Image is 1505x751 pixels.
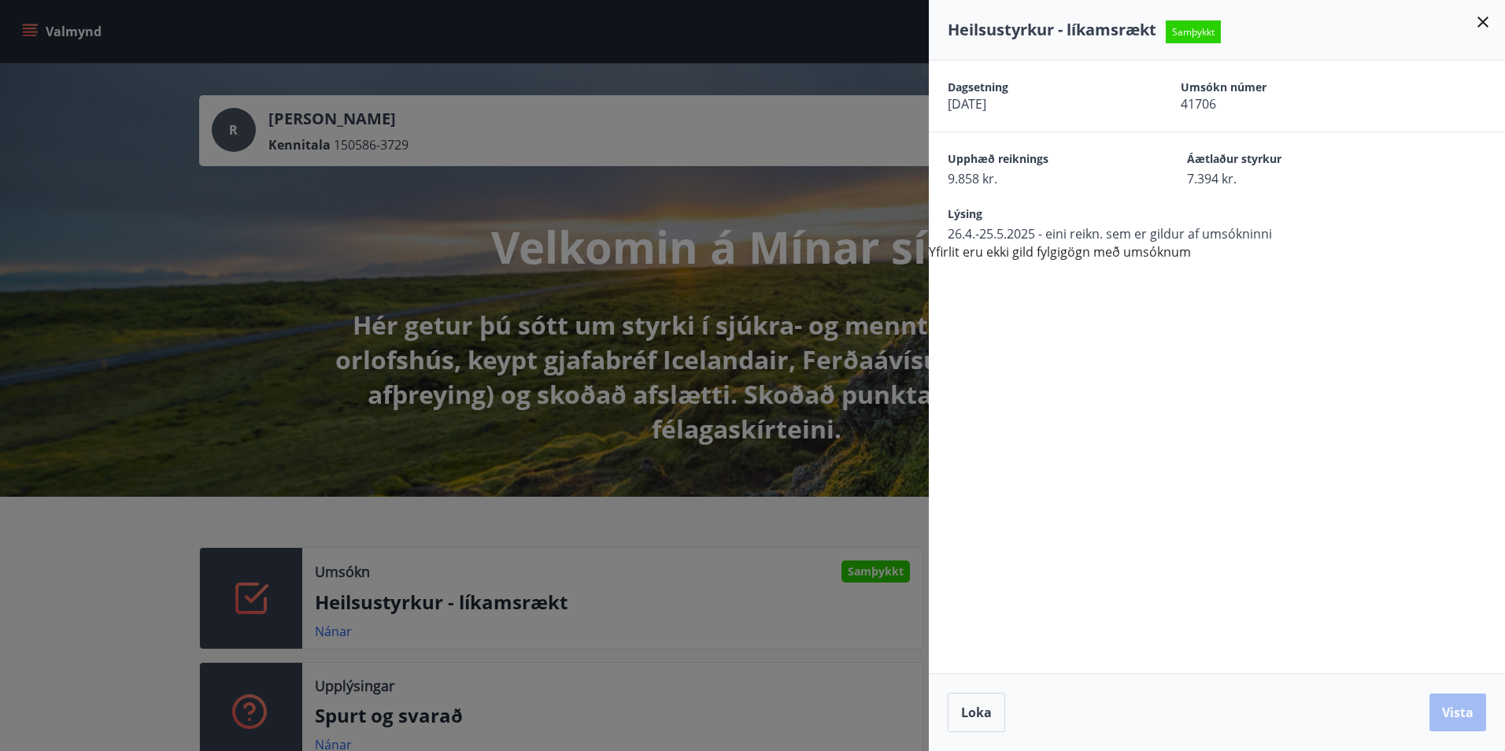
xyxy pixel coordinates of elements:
span: Lýsing [948,206,1272,225]
button: Loka [948,693,1005,732]
span: [DATE] [948,95,1126,113]
span: Umsókn númer [1181,80,1359,95]
div: Yfirlit eru ekki gild fylgigögn með umsóknum [929,61,1505,261]
span: 41706 [1181,95,1359,113]
span: Upphæð reiknings [948,151,1132,170]
span: 7.394 kr. [1187,170,1371,187]
span: Dagsetning [948,80,1126,95]
span: 26.4.-25.5.2025 - eini reikn. sem er gildur af umsókninni [948,225,1272,242]
span: Áætlaður styrkur [1187,151,1371,170]
span: Loka [961,704,992,721]
span: 9.858 kr. [948,170,1132,187]
span: Samþykkt [1166,20,1221,43]
span: Heilsustyrkur - líkamsrækt [948,19,1156,40]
